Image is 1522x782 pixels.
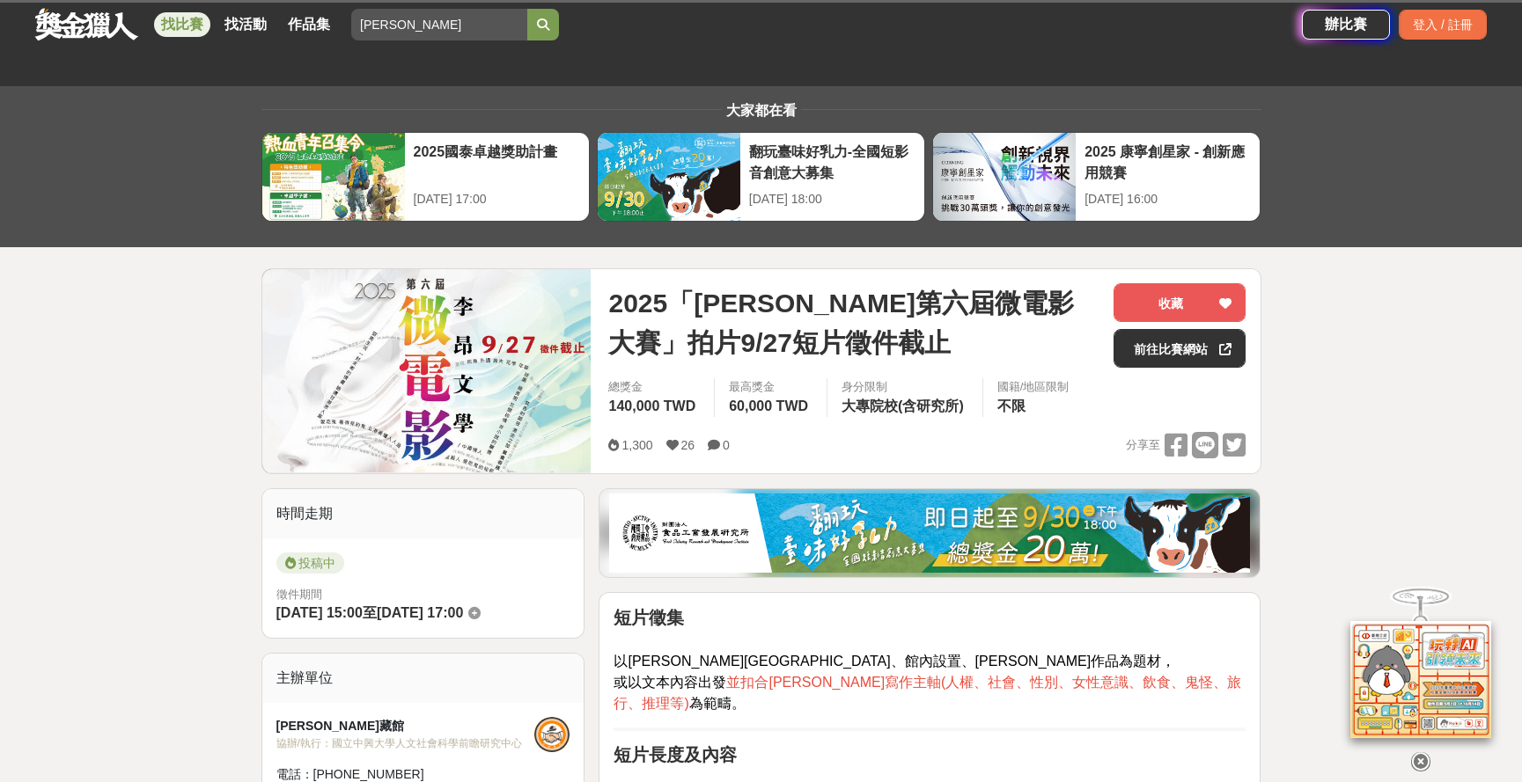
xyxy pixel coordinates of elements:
[276,717,535,735] div: [PERSON_NAME]藏館
[276,735,535,751] div: 協辦/執行： 國立中興大學人文社會科學前瞻研究中心
[597,132,925,222] a: 翻玩臺味好乳力-全國短影音創意大募集[DATE] 18:00
[609,493,1250,573] img: 1c81a89c-c1b3-4fd6-9c6e-7d29d79abef5.jpg
[614,745,737,764] strong: 短片長度及內容
[689,696,746,711] span: 為範疇。
[729,398,808,413] span: 60,000 TWD
[608,398,695,413] span: 140,000 TWD
[276,588,322,601] span: 徵件期間
[217,12,274,37] a: 找活動
[614,608,684,627] strong: 短片徵集
[621,438,652,452] span: 1,300
[1126,432,1160,458] span: 分享至
[614,675,726,690] span: 或以文本內容出發
[997,398,1026,413] span: 不限
[1085,190,1251,208] div: [DATE] 16:00
[842,398,964,413] span: 大專院校(含研究所)
[723,438,730,452] span: 0
[262,654,585,703] div: 主辦單位
[1399,10,1487,40] div: 登入 / 註冊
[262,489,585,538] div: 時間走期
[261,132,590,222] a: 2025國泰卓越獎助計畫[DATE] 17:00
[729,378,812,396] span: 最高獎金
[1085,142,1251,181] div: 2025 康寧創星家 - 創新應用競賽
[1350,620,1491,737] img: d2146d9a-e6f6-4337-9592-8cefde37ba6b.png
[276,605,363,620] span: [DATE] 15:00
[351,9,527,40] input: 全球自行車設計比賽
[749,190,915,208] div: [DATE] 18:00
[932,132,1261,222] a: 2025 康寧創星家 - 創新應用競賽[DATE] 16:00
[363,605,377,620] span: 至
[414,142,580,181] div: 2025國泰卓越獎助計畫
[154,12,210,37] a: 找比賽
[614,675,1241,711] span: 並扣合[PERSON_NAME]寫作主軸(人權、社會、性別、女性意識、飲食、鬼怪、旅行、推理等)
[608,283,1099,362] span: 2025「[PERSON_NAME]第六屆微電影大賽」拍片9/27短片徵件截止
[414,190,580,208] div: [DATE] 17:00
[276,552,344,574] span: 投稿中
[842,378,968,396] div: 身分限制
[1302,10,1390,40] a: 辦比賽
[681,438,695,452] span: 26
[281,12,337,37] a: 作品集
[262,269,592,472] img: Cover Image
[608,378,700,396] span: 總獎金
[377,605,463,620] span: [DATE] 17:00
[749,142,915,181] div: 翻玩臺味好乳力-全國短影音創意大募集
[722,103,801,118] span: 大家都在看
[1114,329,1246,368] a: 前往比賽網站
[1114,283,1246,322] button: 收藏
[614,654,1175,669] span: 以[PERSON_NAME][GEOGRAPHIC_DATA]、館內設置、[PERSON_NAME]作品為題材，
[997,378,1070,396] div: 國籍/地區限制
